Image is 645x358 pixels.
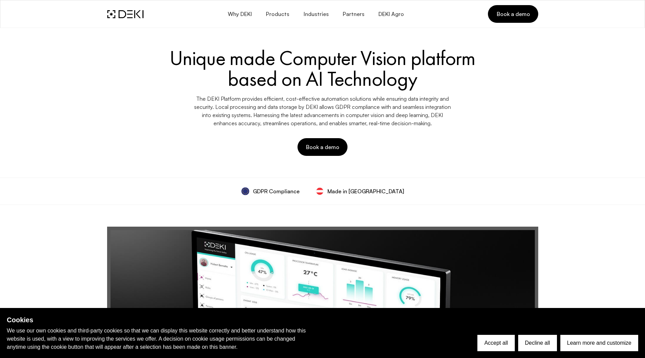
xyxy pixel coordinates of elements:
[560,335,638,351] button: Learn more and customize
[241,187,250,195] img: GDPR_Compliance.Dbdrw_P_.svg
[266,11,289,17] span: Products
[477,335,514,351] button: Accept all
[298,138,347,156] button: Book a demo
[259,6,296,22] button: Products
[107,48,538,89] h1: Unique made Computer Vision platform based on AI Technology
[371,6,411,22] a: DEKI Agro
[190,95,455,127] p: The DEKI Platform provides efficient, cost-effective automation solutions while ensuring data int...
[227,11,252,17] span: Why DEKI
[7,327,313,351] p: We use our own cookies and third-party cookies so that we can display this website correctly and ...
[496,10,530,18] span: Book a demo
[378,11,404,17] span: DEKI Agro
[316,187,324,195] img: svg%3e
[336,6,371,22] a: Partners
[303,11,328,17] span: Industries
[107,10,143,18] img: DEKI Logo
[306,143,339,151] span: Book a demo
[488,5,538,23] a: Book a demo
[7,315,313,325] h2: Cookies
[253,187,300,195] span: GDPR Compliance
[296,6,335,22] button: Industries
[220,6,258,22] button: Why DEKI
[342,11,364,17] span: Partners
[518,335,557,351] button: Decline all
[327,187,404,195] span: Made in [GEOGRAPHIC_DATA]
